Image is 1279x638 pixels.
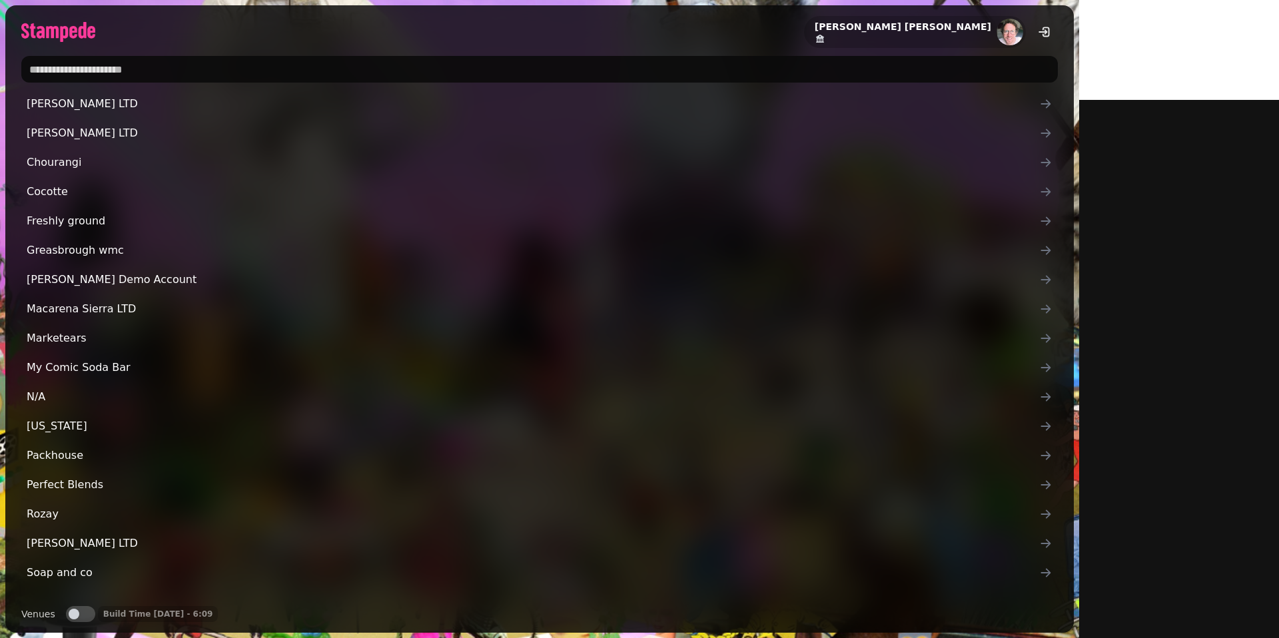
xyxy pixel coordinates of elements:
[27,535,1039,551] span: [PERSON_NAME] LTD
[27,301,1039,317] span: Macarena Sierra LTD
[27,155,1039,170] span: Chourangi
[27,272,1039,288] span: [PERSON_NAME] Demo Account
[21,606,55,622] label: Venues
[21,530,1058,557] a: [PERSON_NAME] LTD
[27,213,1039,229] span: Freshly ground
[21,178,1058,205] a: Cocotte
[21,120,1058,147] a: [PERSON_NAME] LTD
[27,389,1039,405] span: N/A
[21,472,1058,498] a: Perfect Blends
[21,501,1058,527] a: Rozay
[27,506,1039,522] span: Rozay
[27,594,1039,610] span: Stampede Root Org
[27,477,1039,493] span: Perfect Blends
[103,609,213,619] p: Build Time [DATE] - 6:09
[21,22,95,42] img: logo
[21,91,1058,117] a: [PERSON_NAME] LTD
[27,565,1039,581] span: Soap and co
[21,149,1058,176] a: Chourangi
[21,384,1058,410] a: N/A
[21,237,1058,264] a: Greasbrough wmc
[815,20,991,33] h2: [PERSON_NAME] [PERSON_NAME]
[21,208,1058,234] a: Freshly ground
[21,442,1058,469] a: Packhouse
[27,448,1039,464] span: Packhouse
[1031,19,1058,45] button: logout
[21,589,1058,615] a: Stampede Root Org
[21,559,1058,586] a: Soap and co
[27,96,1039,112] span: [PERSON_NAME] LTD
[27,184,1039,200] span: Cocotte
[21,354,1058,381] a: My Comic Soda Bar
[27,330,1039,346] span: Marketears
[27,242,1039,258] span: Greasbrough wmc
[27,418,1039,434] span: [US_STATE]
[21,266,1058,293] a: [PERSON_NAME] Demo Account
[27,360,1039,376] span: My Comic Soda Bar
[27,125,1039,141] span: [PERSON_NAME] LTD
[21,296,1058,322] a: Macarena Sierra LTD
[21,325,1058,352] a: Marketears
[997,19,1023,45] img: aHR0cHM6Ly93d3cuZ3JhdmF0YXIuY29tL2F2YXRhci8yODllYmIyYjVlNTgyYWIwNGUzOWMyZWY1YTYxNjQ5Mz9zPTE1MCZkP...
[21,413,1058,440] a: [US_STATE]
